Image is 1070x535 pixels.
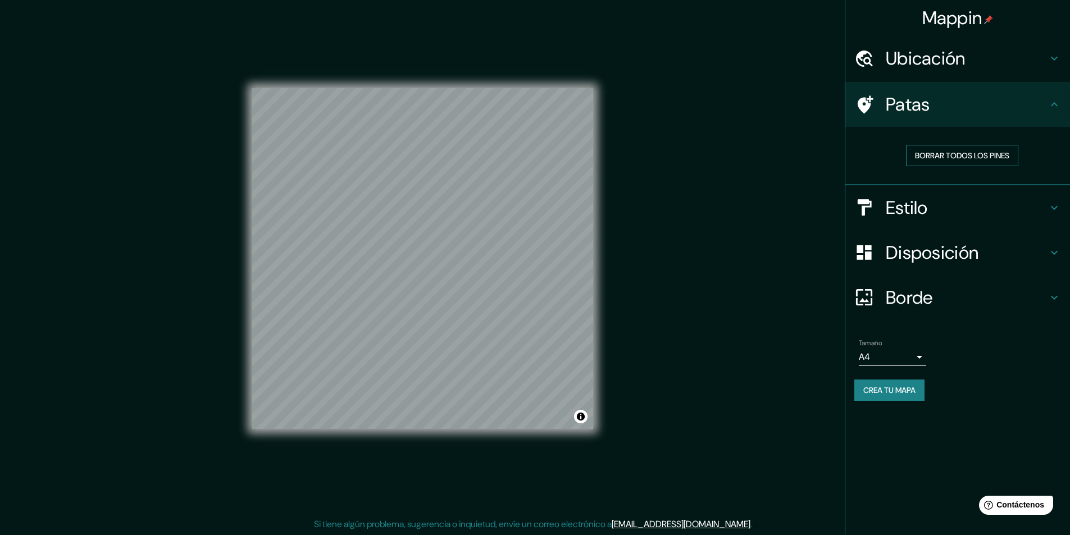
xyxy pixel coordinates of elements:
div: Borde [845,275,1070,320]
div: Patas [845,82,1070,127]
a: [EMAIL_ADDRESS][DOMAIN_NAME] [612,518,750,530]
font: . [754,518,756,530]
font: Crea tu mapa [863,385,916,395]
font: Patas [886,93,930,116]
font: Si tiene algún problema, sugerencia o inquietud, envíe un correo electrónico a [314,518,612,530]
font: Mappin [922,6,982,30]
iframe: Lanzador de widgets de ayuda [970,491,1058,523]
font: A4 [859,351,870,363]
button: Activar o desactivar atribución [574,410,588,423]
img: pin-icon.png [984,15,993,24]
div: Estilo [845,185,1070,230]
font: Ubicación [886,47,966,70]
font: Borrar todos los pines [915,150,1009,161]
div: Disposición [845,230,1070,275]
div: A4 [859,348,926,366]
div: Ubicación [845,36,1070,81]
button: Crea tu mapa [854,379,925,401]
font: Disposición [886,241,978,264]
font: Estilo [886,196,928,220]
canvas: Mapa [252,88,593,429]
font: Tamaño [859,339,882,347]
button: Borrar todos los pines [906,145,1018,166]
font: . [750,518,752,530]
font: Borde [886,286,933,309]
font: . [752,518,754,530]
